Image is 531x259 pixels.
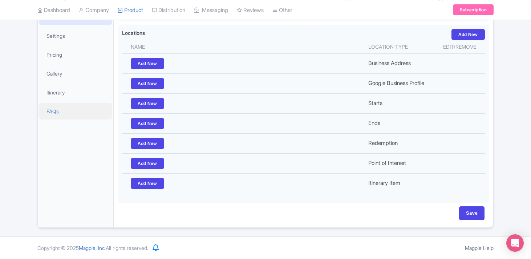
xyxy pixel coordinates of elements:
td: Google Business Profile [364,73,434,93]
a: FAQs [39,103,112,120]
a: Add New [131,118,164,129]
a: Gallery [39,65,112,82]
a: Add New [131,138,164,149]
label: Locations [122,29,145,37]
td: Business Address [364,53,434,73]
input: Save [459,206,485,220]
a: Itinerary [39,84,112,101]
a: Add New [131,58,164,69]
a: Add New [131,158,164,169]
th: Location type [364,40,434,54]
a: Magpie Help [465,245,494,251]
th: Name [122,40,364,54]
a: Subscription [453,4,494,15]
td: Point of Interest [364,153,434,173]
a: Add New [131,178,164,189]
span: Magpie, Inc. [79,245,106,251]
a: Add New [131,98,164,109]
a: Add New [451,29,485,40]
td: Redemption [364,133,434,153]
a: Add New [131,78,164,89]
div: Open Intercom Messenger [506,234,524,252]
th: Edit/Remove [434,40,485,54]
div: Copyright © 2025 All rights reserved. [33,244,153,252]
td: Starts [364,93,434,113]
td: Itinerary Item [364,173,434,193]
a: Settings [39,28,112,44]
td: Ends [364,113,434,133]
a: Pricing [39,46,112,63]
